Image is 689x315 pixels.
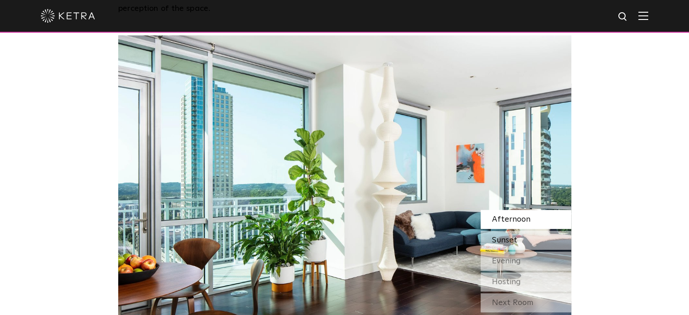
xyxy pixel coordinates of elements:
[492,257,521,265] span: Evening
[492,215,530,223] span: Afternoon
[481,293,571,312] div: Next Room
[492,236,517,244] span: Sunset
[41,9,95,23] img: ketra-logo-2019-white
[617,11,629,23] img: search icon
[492,278,521,286] span: Hosting
[638,11,648,20] img: Hamburger%20Nav.svg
